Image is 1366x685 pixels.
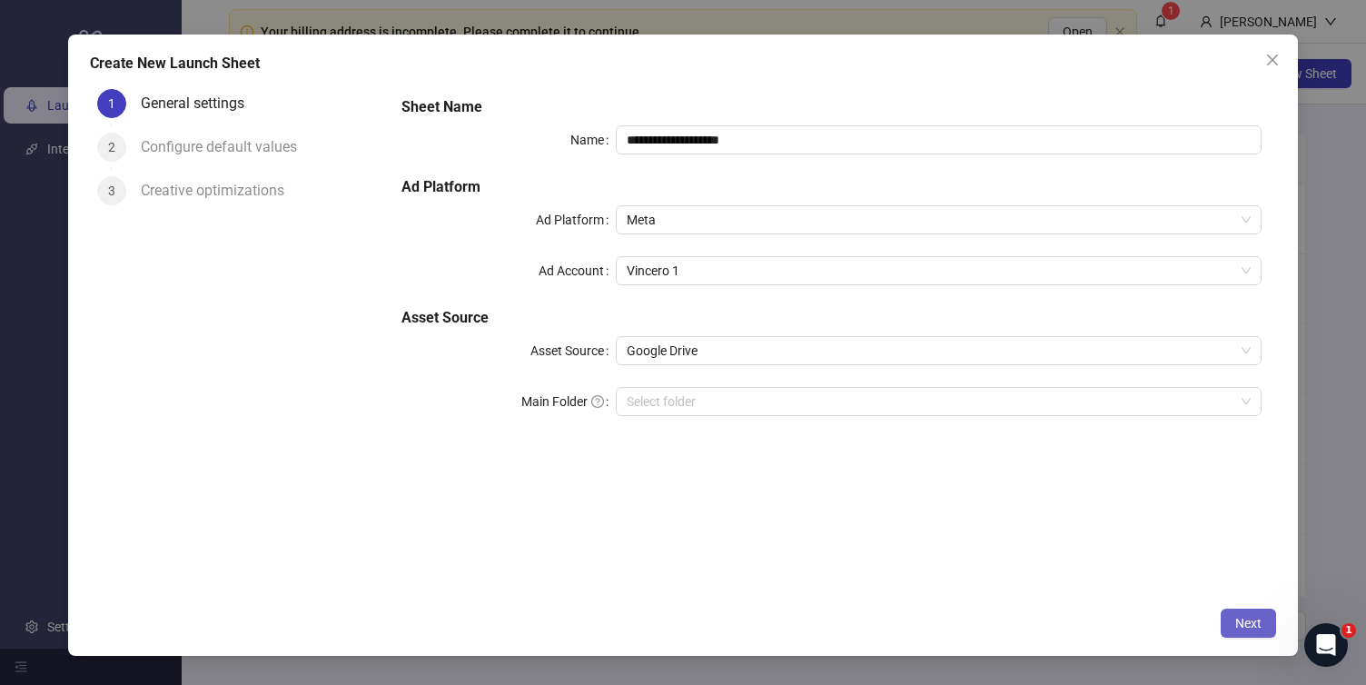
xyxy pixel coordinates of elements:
span: 1 [1341,623,1356,638]
div: Configure default values [141,133,312,162]
label: Main Folder [521,387,616,416]
div: Creative optimizations [141,176,299,205]
div: General settings [141,89,259,118]
span: question-circle [591,395,604,408]
span: Vincero 1 [627,257,1250,284]
div: Create New Launch Sheet [90,53,1276,74]
span: Google Drive [627,337,1250,364]
span: 3 [108,184,115,198]
button: Next [1221,609,1276,638]
label: Ad Account [539,256,616,285]
iframe: Intercom live chat [1304,623,1348,667]
label: Asset Source [530,336,616,365]
span: 1 [108,96,115,111]
h5: Ad Platform [401,176,1262,198]
label: Name [570,125,616,154]
h5: Asset Source [401,307,1262,329]
span: Meta [627,206,1250,233]
button: Close [1258,45,1287,74]
h5: Sheet Name [401,96,1262,118]
input: Name [616,125,1261,154]
span: Next [1235,616,1262,630]
label: Ad Platform [536,205,616,234]
span: 2 [108,140,115,154]
span: close [1265,53,1280,67]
